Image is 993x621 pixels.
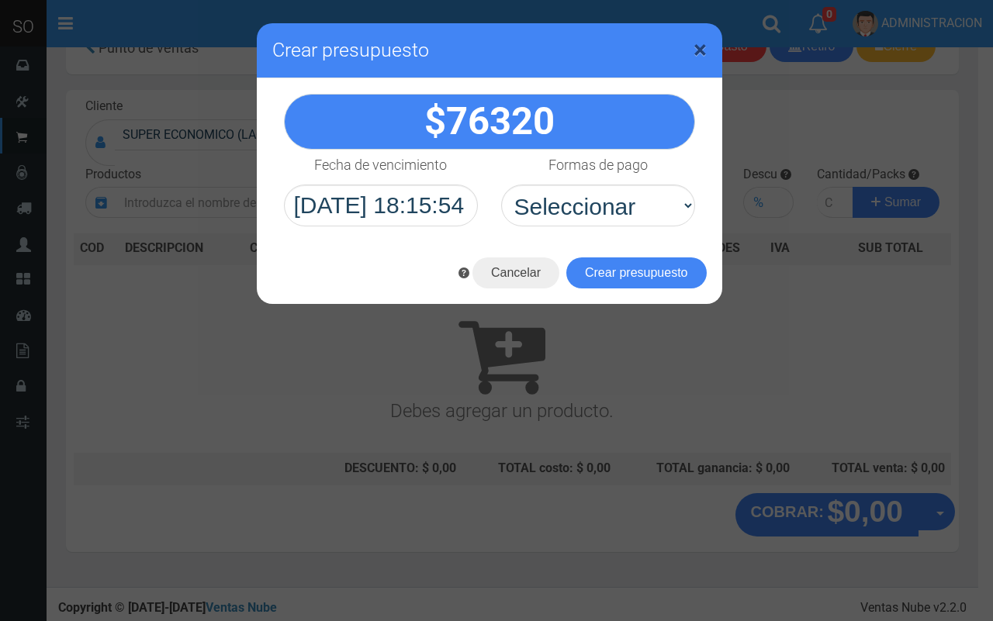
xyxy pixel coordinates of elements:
[694,37,707,62] button: Close
[424,99,555,143] strong: $
[472,257,559,288] button: Cancelar
[314,157,447,173] h4: Fecha de vencimiento
[694,35,707,64] span: ×
[272,39,707,62] h3: Crear presupuesto
[548,157,648,173] h4: Formas de pago
[446,99,555,143] span: 76320
[566,257,707,288] button: Crear presupuesto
